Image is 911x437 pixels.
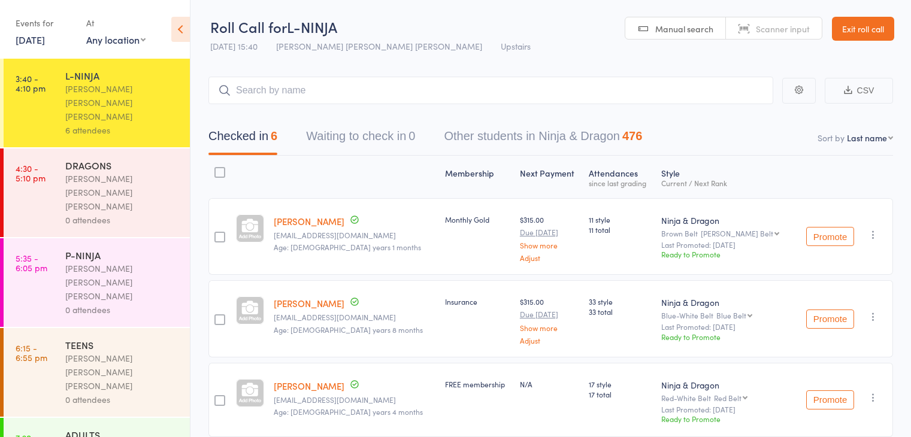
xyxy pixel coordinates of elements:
[825,78,893,104] button: CSV
[655,23,713,35] span: Manual search
[520,241,579,249] a: Show more
[65,172,180,213] div: [PERSON_NAME] [PERSON_NAME] [PERSON_NAME]
[16,343,47,362] time: 6:15 - 6:55 pm
[661,296,789,308] div: Ninja & Dragon
[589,214,652,224] span: 11 style
[274,231,435,239] small: shally31@gmail.com
[661,405,789,414] small: Last Promoted: [DATE]
[274,242,421,252] span: Age: [DEMOGRAPHIC_DATA] years 1 months
[589,389,652,399] span: 17 total
[520,379,579,389] div: N/A
[661,323,789,331] small: Last Promoted: [DATE]
[65,159,180,172] div: DRAGONS
[661,379,789,391] div: Ninja & Dragon
[520,336,579,344] a: Adjust
[515,161,584,193] div: Next Payment
[520,324,579,332] a: Show more
[65,262,180,303] div: [PERSON_NAME] [PERSON_NAME] [PERSON_NAME]
[445,379,510,389] div: FREE membership
[661,414,789,424] div: Ready to Promote
[440,161,515,193] div: Membership
[661,241,789,249] small: Last Promoted: [DATE]
[589,179,652,187] div: since last grading
[4,238,190,327] a: 5:35 -6:05 pmP-NINJA[PERSON_NAME] [PERSON_NAME] [PERSON_NAME]0 attendees
[520,214,579,262] div: $315.00
[276,40,482,52] span: [PERSON_NAME] [PERSON_NAME] [PERSON_NAME]
[65,82,180,123] div: [PERSON_NAME] [PERSON_NAME] [PERSON_NAME]
[274,406,423,417] span: Age: [DEMOGRAPHIC_DATA] years 4 months
[65,123,180,137] div: 6 attendees
[86,13,146,33] div: At
[65,303,180,317] div: 0 attendees
[274,297,344,309] a: [PERSON_NAME]
[589,224,652,235] span: 11 total
[271,129,277,142] div: 6
[656,161,794,193] div: Style
[520,254,579,262] a: Adjust
[622,129,642,142] div: 476
[756,23,810,35] span: Scanner input
[520,310,579,318] small: Due [DATE]
[65,351,180,393] div: [PERSON_NAME] [PERSON_NAME] [PERSON_NAME]
[806,227,854,246] button: Promote
[445,214,510,224] div: Monthly Gold
[4,328,190,417] a: 6:15 -6:55 pmTEENS[PERSON_NAME] [PERSON_NAME] [PERSON_NAME]0 attendees
[274,396,435,404] small: jeandelenfant@gmail.com
[832,17,894,41] a: Exit roll call
[661,311,789,319] div: Blue-White Belt
[661,179,789,187] div: Current / Next Rank
[208,123,277,155] button: Checked in6
[584,161,656,193] div: Atten­dances
[520,296,579,344] div: $315.00
[714,394,741,402] div: Red Belt
[208,77,773,104] input: Search by name
[589,379,652,389] span: 17 style
[589,306,652,317] span: 33 total
[661,394,789,402] div: Red-White Belt
[501,40,531,52] span: Upstairs
[16,74,46,93] time: 3:40 - 4:10 pm
[65,338,180,351] div: TEENS
[287,17,337,37] span: L-NINJA
[306,123,415,155] button: Waiting to check in0
[274,313,435,321] small: minkan08@yahoo.com
[210,40,258,52] span: [DATE] 15:40
[661,229,789,237] div: Brown Belt
[661,214,789,226] div: Ninja & Dragon
[16,163,46,183] time: 4:30 - 5:10 pm
[716,311,746,319] div: Blue Belt
[274,324,423,335] span: Age: [DEMOGRAPHIC_DATA] years 8 months
[806,309,854,329] button: Promote
[701,229,773,237] div: [PERSON_NAME] Belt
[520,228,579,236] small: Due [DATE]
[589,296,652,306] span: 33 style
[274,215,344,227] a: [PERSON_NAME]
[65,393,180,406] div: 0 attendees
[445,296,510,306] div: Insurance
[408,129,415,142] div: 0
[661,249,789,259] div: Ready to Promote
[818,132,845,144] label: Sort by
[274,380,344,392] a: [PERSON_NAME]
[16,253,47,272] time: 5:35 - 6:05 pm
[4,59,190,147] a: 3:40 -4:10 pmL-NINJA[PERSON_NAME] [PERSON_NAME] [PERSON_NAME]6 attendees
[65,213,180,227] div: 0 attendees
[65,248,180,262] div: P-NINJA
[847,132,887,144] div: Last name
[16,13,74,33] div: Events for
[444,123,642,155] button: Other students in Ninja & Dragon476
[4,148,190,237] a: 4:30 -5:10 pmDRAGONS[PERSON_NAME] [PERSON_NAME] [PERSON_NAME]0 attendees
[210,17,287,37] span: Roll Call for
[806,390,854,409] button: Promote
[16,33,45,46] a: [DATE]
[65,69,180,82] div: L-NINJA
[86,33,146,46] div: Any location
[661,332,789,342] div: Ready to Promote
